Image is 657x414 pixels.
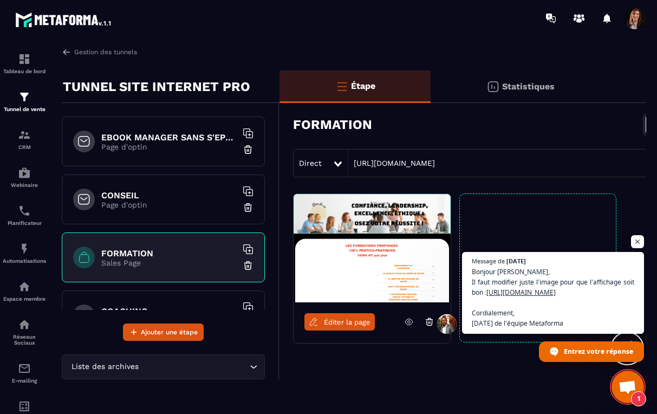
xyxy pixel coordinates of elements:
span: Message de [472,258,505,264]
p: Statistiques [502,81,555,92]
img: formation [18,90,31,104]
img: stats.20deebd0.svg [486,80,499,93]
span: 1 [631,391,646,406]
a: Éditer la page [304,313,375,331]
p: Page d'optin [101,200,237,209]
span: [DATE] [506,258,526,264]
img: automations [18,280,31,293]
span: Éditer la page [324,318,370,326]
p: Page d'optin [101,143,237,151]
h6: FORMATION [101,248,237,258]
img: trash [243,202,253,213]
img: arrow [62,47,71,57]
img: social-network [18,318,31,331]
input: Search for option [141,361,247,373]
p: Créer une variation [460,274,616,283]
a: [URL][DOMAIN_NAME] [348,159,435,167]
span: Direct [299,159,322,167]
a: formationformationTableau de bord [3,44,46,82]
h6: CONSEIL [101,190,237,200]
a: automationsautomationsAutomatisations [3,234,46,272]
p: Tunnel de vente [3,106,46,112]
img: trash [243,144,253,155]
img: bars-o.4a397970.svg [335,80,348,93]
a: emailemailE-mailing [3,354,46,392]
button: Ajouter une étape [123,324,204,341]
p: Sales Page [101,258,237,267]
h6: EBOOK MANAGER SANS S'EPUISER OFFERT [101,132,237,143]
p: + [460,259,616,274]
img: formation [18,128,31,141]
span: Liste des archives [69,361,141,373]
a: Ouvrir le chat [612,371,644,403]
p: Réseaux Sociaux [3,334,46,346]
img: trash [243,260,253,271]
span: Entrez votre réponse [564,342,633,361]
p: E-mailing [3,378,46,384]
img: automations [18,166,31,179]
img: image [294,194,451,302]
div: Search for option [62,354,265,379]
h3: FORMATION [293,117,372,132]
img: automations [18,242,31,255]
img: scheduler [18,204,31,217]
p: Planificateur [3,220,46,226]
p: Webinaire [3,182,46,188]
a: schedulerschedulerPlanificateur [3,196,46,234]
img: email [18,362,31,375]
span: Bonjour [PERSON_NAME], Il faut modifier juste l'image pour que l'affichage soit bon : Cordialemen... [472,267,634,328]
a: social-networksocial-networkRéseaux Sociaux [3,310,46,354]
a: automationsautomationsWebinaire [3,158,46,196]
a: automationsautomationsEspace membre [3,272,46,310]
a: Gestion des tunnels [62,47,137,57]
p: Espace membre [3,296,46,302]
a: formationformationTunnel de vente [3,82,46,120]
img: accountant [18,400,31,413]
p: Étape [351,81,375,91]
p: Tableau de bord [3,68,46,74]
span: Ajouter une étape [141,327,198,338]
p: Automatisations [3,258,46,264]
p: TUNNEL SITE INTERNET PRO [63,76,250,98]
h6: COACHING [101,306,237,316]
a: formationformationCRM [3,120,46,158]
p: CRM [3,144,46,150]
img: logo [15,10,113,29]
img: formation [18,53,31,66]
